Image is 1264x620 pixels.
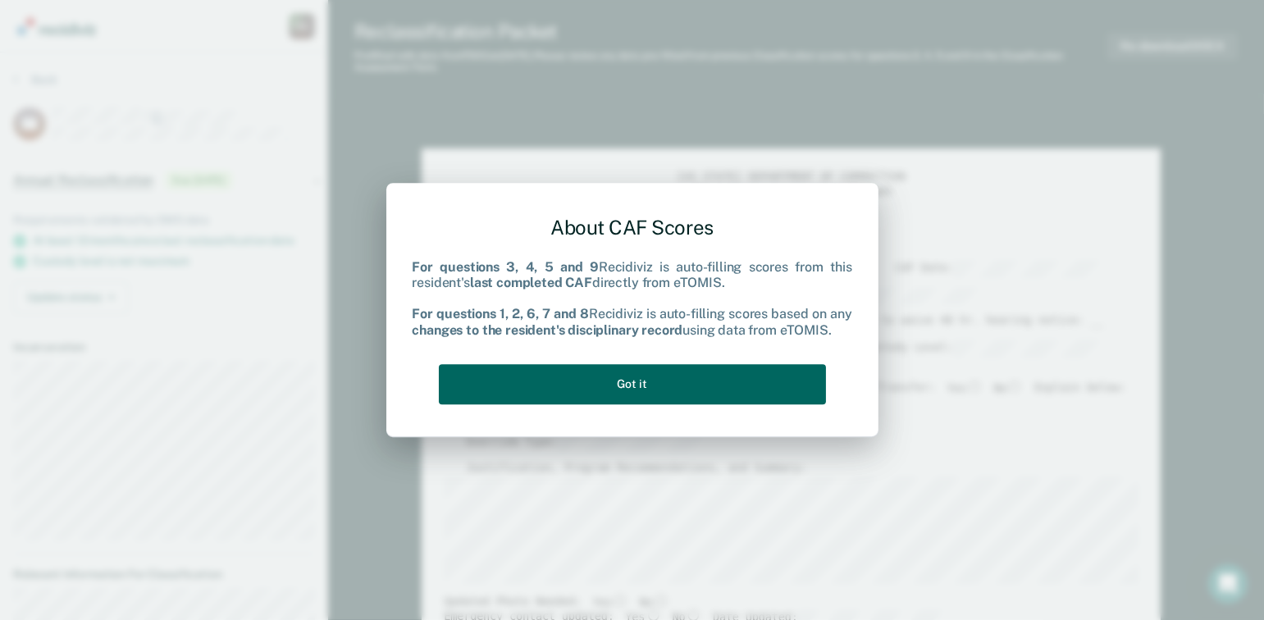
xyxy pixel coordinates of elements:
[413,259,852,338] div: Recidiviz is auto-filling scores from this resident's directly from eTOMIS. Recidiviz is auto-fil...
[439,364,826,404] button: Got it
[413,203,852,253] div: About CAF Scores
[470,275,592,290] b: last completed CAF
[413,259,600,275] b: For questions 3, 4, 5 and 9
[413,322,683,338] b: changes to the resident's disciplinary record
[413,307,589,322] b: For questions 1, 2, 6, 7 and 8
